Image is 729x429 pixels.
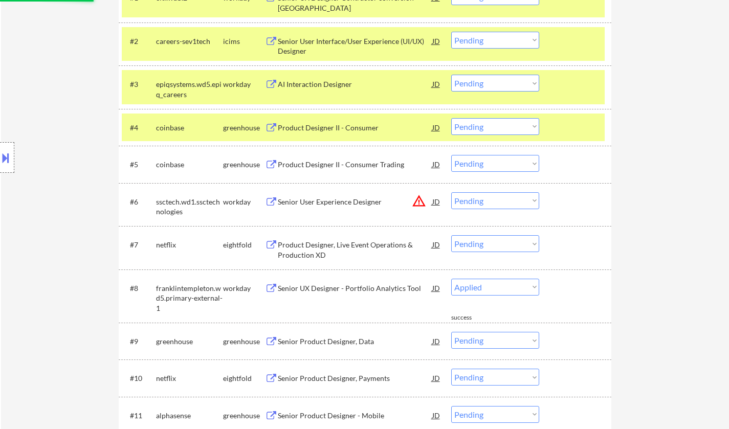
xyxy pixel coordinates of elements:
[278,373,432,383] div: Senior Product Designer, Payments
[278,336,432,347] div: Senior Product Designer, Data
[223,123,265,133] div: greenhouse
[130,36,148,47] div: #2
[431,332,441,350] div: JD
[156,123,223,133] div: coinbase
[156,283,223,313] div: franklintempleton.wd5.primary-external-1
[431,32,441,50] div: JD
[223,240,265,250] div: eightfold
[431,235,441,254] div: JD
[156,36,223,47] div: careers-sev1tech
[278,411,432,421] div: Senior Product Designer - Mobile
[431,279,441,297] div: JD
[431,406,441,424] div: JD
[130,411,148,421] div: #11
[278,36,432,56] div: Senior User Interface/User Experience (UI/UX) Designer
[431,369,441,387] div: JD
[223,411,265,421] div: greenhouse
[278,283,432,293] div: Senior UX Designer - Portfolio Analytics Tool
[278,197,432,207] div: Senior User Experience Designer
[431,75,441,93] div: JD
[156,79,223,99] div: epiqsystems.wd5.epiq_careers
[278,123,432,133] div: Product Designer II - Consumer
[156,197,223,217] div: ssctech.wd1.ssctechnologies
[156,240,223,250] div: netflix
[156,411,223,421] div: alphasense
[223,336,265,347] div: greenhouse
[431,118,441,137] div: JD
[223,373,265,383] div: eightfold
[223,197,265,207] div: workday
[431,192,441,211] div: JD
[278,79,432,89] div: AI Interaction Designer
[431,155,441,173] div: JD
[156,373,223,383] div: netflix
[412,194,426,208] button: warning_amber
[223,160,265,170] div: greenhouse
[223,36,265,47] div: icims
[278,240,432,260] div: Product Designer, Live Event Operations & Production XD
[130,373,148,383] div: #10
[278,160,432,170] div: Product Designer II - Consumer Trading
[130,336,148,347] div: #9
[223,283,265,293] div: workday
[156,336,223,347] div: greenhouse
[156,160,223,170] div: coinbase
[223,79,265,89] div: workday
[130,283,148,293] div: #8
[451,313,492,322] div: success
